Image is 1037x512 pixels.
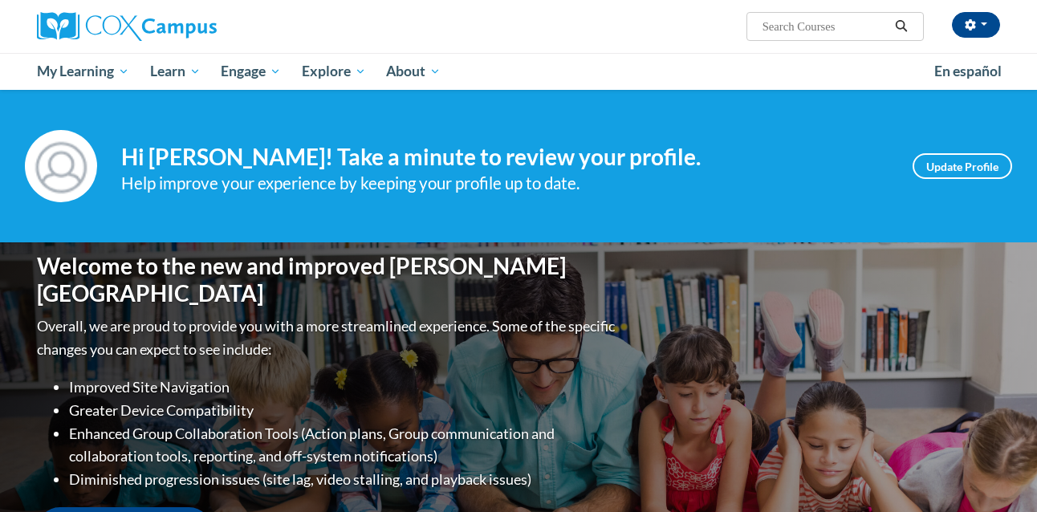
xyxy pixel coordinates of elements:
img: Cox Campus [37,12,217,41]
li: Greater Device Compatibility [69,399,619,422]
p: Overall, we are proud to provide you with a more streamlined experience. Some of the specific cha... [37,315,619,361]
span: About [386,62,441,81]
a: Learn [140,53,211,90]
div: Help improve your experience by keeping your profile up to date. [121,170,889,197]
a: My Learning [26,53,140,90]
h4: Hi [PERSON_NAME]! Take a minute to review your profile. [121,144,889,171]
li: Diminished progression issues (site lag, video stalling, and playback issues) [69,468,619,491]
li: Improved Site Navigation [69,376,619,399]
span: Learn [150,62,201,81]
img: Profile Image [25,130,97,202]
a: Engage [210,53,291,90]
a: About [376,53,452,90]
a: Update Profile [913,153,1012,179]
h1: Welcome to the new and improved [PERSON_NAME][GEOGRAPHIC_DATA] [37,253,619,307]
button: Account Settings [952,12,1000,38]
span: Engage [221,62,281,81]
input: Search Courses [761,17,889,36]
button: Search [889,17,913,36]
span: My Learning [37,62,129,81]
span: En español [934,63,1002,79]
iframe: Button to launch messaging window [973,448,1024,499]
a: En español [924,55,1012,88]
div: Main menu [13,53,1024,90]
a: Explore [291,53,376,90]
span: Explore [302,62,366,81]
a: Cox Campus [37,12,342,41]
li: Enhanced Group Collaboration Tools (Action plans, Group communication and collaboration tools, re... [69,422,619,469]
